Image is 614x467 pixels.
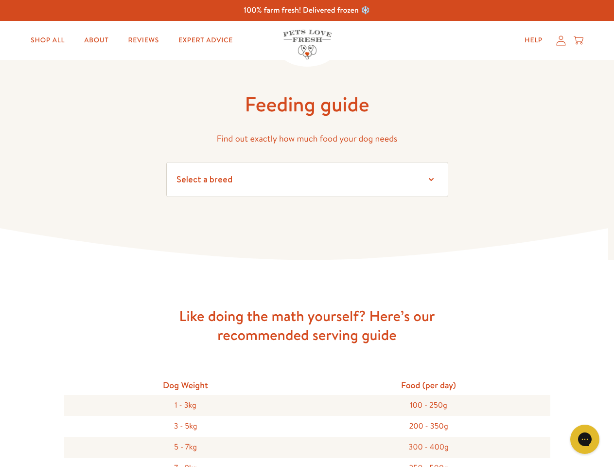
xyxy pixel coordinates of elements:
h3: Like doing the math yourself? Here’s our recommended serving guide [152,306,463,344]
iframe: Gorgias live chat messenger [565,421,604,457]
h1: Feeding guide [166,91,448,118]
div: 5 - 7kg [64,437,307,458]
div: 100 - 250g [307,395,550,416]
div: 300 - 400g [307,437,550,458]
a: Shop All [23,31,72,50]
a: Expert Advice [171,31,241,50]
div: Dog Weight [64,376,307,395]
img: Pets Love Fresh [283,30,332,59]
div: 3 - 5kg [64,416,307,437]
a: Help [517,31,550,50]
div: Food (per day) [307,376,550,395]
div: 200 - 350g [307,416,550,437]
p: Find out exactly how much food your dog needs [166,131,448,146]
a: Reviews [120,31,166,50]
a: About [76,31,116,50]
div: 1 - 3kg [64,395,307,416]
